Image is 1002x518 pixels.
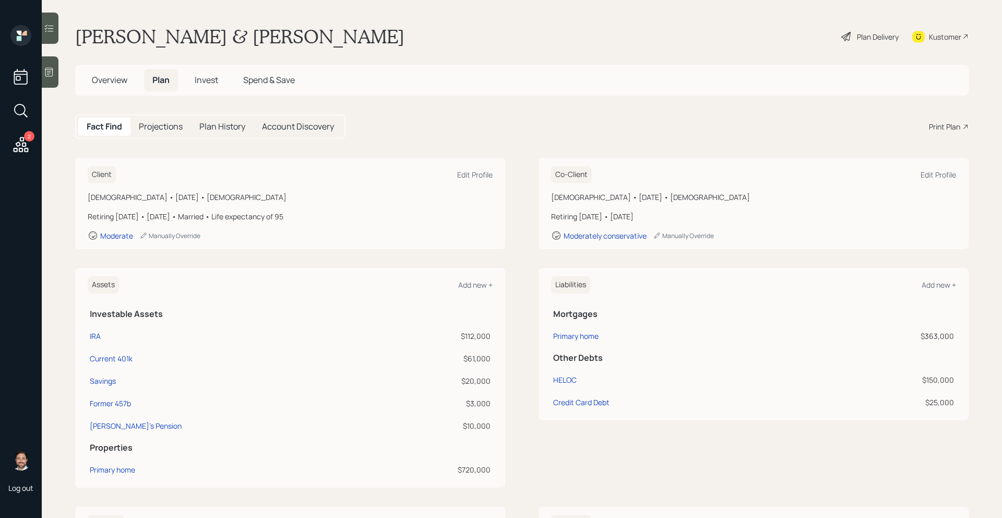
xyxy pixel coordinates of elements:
h5: Plan History [199,122,245,132]
div: Kustomer [929,31,961,42]
div: $112,000 [382,331,491,342]
div: 2 [24,131,34,142]
div: Manually Override [653,231,714,240]
div: Former 457b [90,398,131,409]
div: $3,000 [382,398,491,409]
div: [DEMOGRAPHIC_DATA] • [DATE] • [DEMOGRAPHIC_DATA] [551,192,956,203]
div: Credit Card Debt [553,397,610,408]
div: [PERSON_NAME]'s Pension [90,420,182,431]
h5: Projections [139,122,183,132]
div: Add new + [922,280,956,290]
h6: Assets [88,276,119,293]
div: Primary home [553,331,599,342]
img: michael-russo-headshot.png [10,450,31,470]
h6: Client [88,166,116,183]
h1: [PERSON_NAME] & [PERSON_NAME] [75,25,404,48]
h5: Properties [90,443,491,453]
div: $20,000 [382,375,491,386]
div: $61,000 [382,353,491,364]
div: IRA [90,331,101,342]
div: Manually Override [139,231,200,240]
span: Overview [92,74,127,86]
div: Add new + [458,280,493,290]
h5: Account Discovery [262,122,334,132]
h6: Liabilities [551,276,590,293]
div: $720,000 [382,464,491,475]
span: Spend & Save [243,74,295,86]
span: Plan [152,74,170,86]
div: Edit Profile [921,170,956,180]
div: Retiring [DATE] • [DATE] [551,211,956,222]
h5: Other Debts [553,353,954,363]
div: HELOC [553,374,577,385]
div: $25,000 [803,397,954,408]
div: $150,000 [803,374,954,385]
span: Invest [195,74,218,86]
h5: Investable Assets [90,309,491,319]
h6: Co-Client [551,166,592,183]
div: Log out [8,483,33,493]
h5: Mortgages [553,309,954,319]
div: $10,000 [382,420,491,431]
div: Current 401k [90,353,133,364]
div: Plan Delivery [857,31,899,42]
h5: Fact Find [87,122,122,132]
div: Edit Profile [457,170,493,180]
div: Moderately conservative [564,231,647,241]
div: Print Plan [929,121,960,132]
div: Savings [90,375,116,386]
div: [DEMOGRAPHIC_DATA] • [DATE] • [DEMOGRAPHIC_DATA] [88,192,493,203]
div: $363,000 [803,331,954,342]
div: Retiring [DATE] • [DATE] • Married • Life expectancy of 95 [88,211,493,222]
div: Primary home [90,464,135,475]
div: Moderate [100,231,133,241]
